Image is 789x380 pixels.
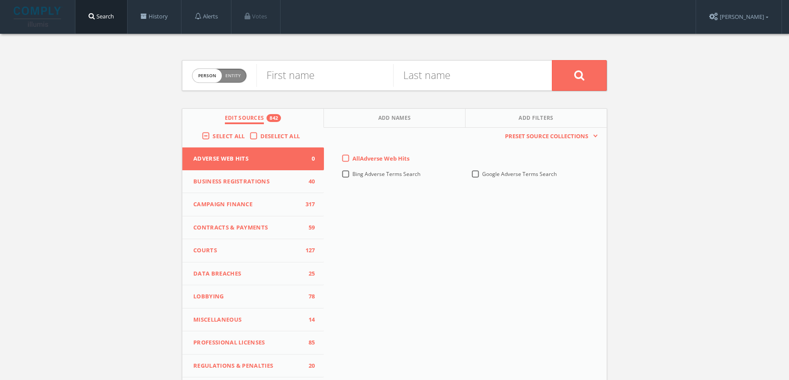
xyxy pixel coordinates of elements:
span: Preset Source Collections [501,132,593,141]
span: Lobbying [193,292,302,301]
button: Data Breaches25 [182,262,324,286]
button: Adverse Web Hits0 [182,147,324,170]
span: Deselect All [260,132,300,140]
button: Courts127 [182,239,324,262]
button: Regulations & Penalties20 [182,355,324,378]
img: illumis [14,7,63,27]
span: 127 [302,246,315,255]
button: Add Names [324,109,466,128]
button: Business Registrations40 [182,170,324,194]
button: Contracts & Payments59 [182,216,324,240]
span: Add Filters [519,114,554,124]
span: Edit Sources [225,114,264,124]
span: 59 [302,223,315,232]
span: Contracts & Payments [193,223,302,232]
span: All Adverse Web Hits [352,154,409,162]
span: Data Breaches [193,269,302,278]
span: person [192,69,222,82]
span: 85 [302,338,315,347]
span: 14 [302,315,315,324]
span: 25 [302,269,315,278]
span: Entity [225,72,241,79]
span: Adverse Web Hits [193,154,302,163]
span: Google Adverse Terms Search [482,170,557,178]
span: 78 [302,292,315,301]
span: Miscellaneous [193,315,302,324]
span: Professional Licenses [193,338,302,347]
button: Campaign Finance317 [182,193,324,216]
span: 0 [302,154,315,163]
span: Bing Adverse Terms Search [352,170,420,178]
button: Edit Sources842 [182,109,324,128]
button: Lobbying78 [182,285,324,308]
span: 317 [302,200,315,209]
button: Preset Source Collections [501,132,598,141]
span: 20 [302,362,315,370]
button: Miscellaneous14 [182,308,324,332]
button: Add Filters [466,109,607,128]
span: Business Registrations [193,177,302,186]
div: 842 [267,114,281,122]
span: Add Names [378,114,411,124]
span: Courts [193,246,302,255]
span: Campaign Finance [193,200,302,209]
span: 40 [302,177,315,186]
span: Select All [213,132,245,140]
button: Professional Licenses85 [182,331,324,355]
span: Regulations & Penalties [193,362,302,370]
